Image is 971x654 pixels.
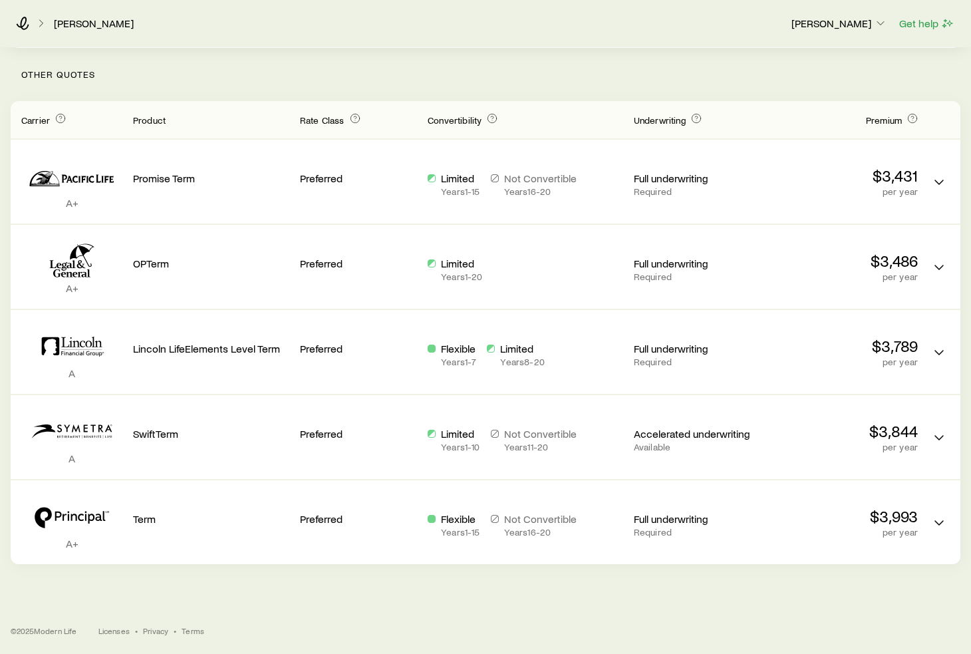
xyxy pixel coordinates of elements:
p: A [21,452,122,465]
p: Preferred [300,172,417,185]
p: A+ [21,537,122,550]
p: [PERSON_NAME] [791,17,887,30]
span: • [174,625,176,636]
p: Years 16 - 20 [504,527,577,538]
p: Full underwriting [634,172,751,185]
p: Years 8 - 20 [500,357,544,367]
p: Preferred [300,512,417,526]
p: Required [634,186,751,197]
p: SwiftTerm [133,427,289,440]
p: $3,486 [762,251,918,270]
p: Not Convertible [504,172,577,185]
p: Years 1 - 15 [441,527,480,538]
p: per year [762,442,918,452]
p: Required [634,357,751,367]
p: $3,431 [762,166,918,185]
p: OPTerm [133,257,289,270]
p: Years 1 - 20 [441,271,482,282]
p: Limited [500,342,544,355]
span: • [135,625,138,636]
button: [PERSON_NAME] [791,16,888,32]
p: A+ [21,281,122,295]
span: Product [133,114,166,126]
p: Available [634,442,751,452]
p: Years 11 - 20 [504,442,577,452]
div: Term quotes [11,101,960,564]
p: Full underwriting [634,512,751,526]
p: Full underwriting [634,342,751,355]
a: Licenses [98,625,130,636]
p: per year [762,186,918,197]
p: Flexible [441,512,480,526]
p: Years 1 - 15 [441,186,480,197]
p: A+ [21,196,122,210]
p: Limited [441,257,482,270]
p: Years 1 - 10 [441,442,480,452]
a: Privacy [143,625,168,636]
p: Preferred [300,427,417,440]
p: Full underwriting [634,257,751,270]
span: Underwriting [634,114,686,126]
p: $3,789 [762,337,918,355]
p: Years 1 - 7 [441,357,476,367]
p: $3,993 [762,507,918,526]
a: Terms [182,625,204,636]
p: Term [133,512,289,526]
a: [PERSON_NAME] [53,17,134,30]
p: Accelerated underwriting [634,427,751,440]
p: Flexible [441,342,476,355]
p: per year [762,271,918,282]
p: Required [634,271,751,282]
p: Other Quotes [11,48,960,101]
p: per year [762,527,918,538]
p: Preferred [300,257,417,270]
p: Required [634,527,751,538]
p: Lincoln LifeElements Level Term [133,342,289,355]
p: Limited [441,427,480,440]
p: Limited [441,172,480,185]
button: Get help [899,16,955,31]
p: Not Convertible [504,427,577,440]
p: © 2025 Modern Life [11,625,77,636]
p: Years 16 - 20 [504,186,577,197]
p: per year [762,357,918,367]
span: Carrier [21,114,50,126]
p: Not Convertible [504,512,577,526]
p: Promise Term [133,172,289,185]
span: Premium [866,114,902,126]
p: Preferred [300,342,417,355]
p: $3,844 [762,422,918,440]
span: Rate Class [300,114,345,126]
span: Convertibility [428,114,482,126]
p: A [21,367,122,380]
